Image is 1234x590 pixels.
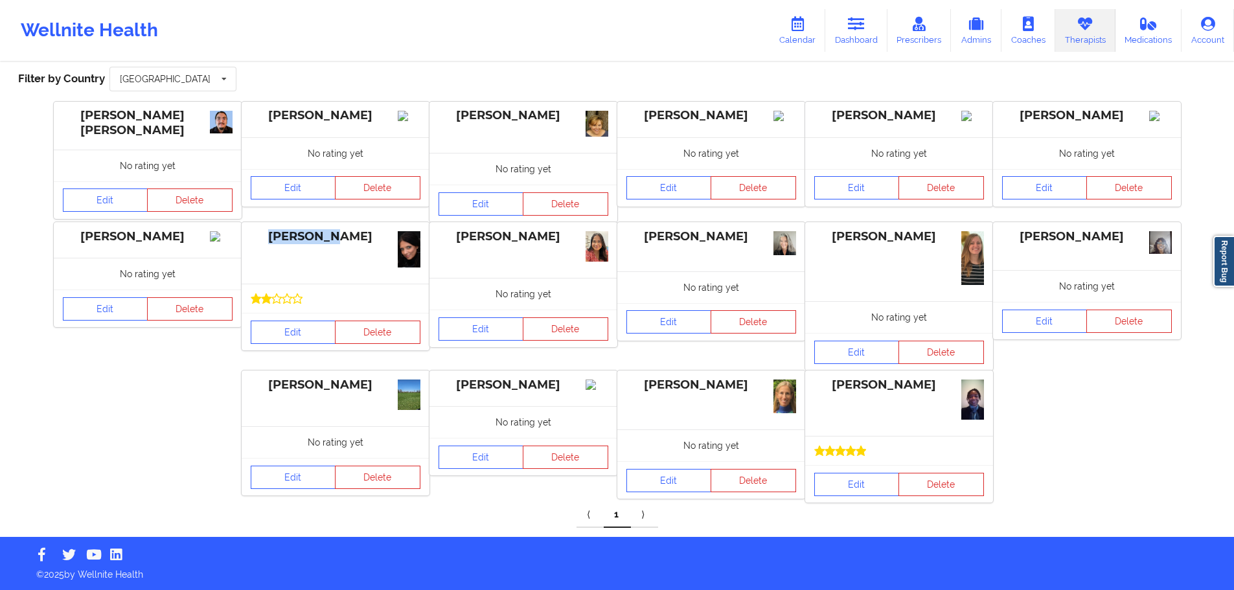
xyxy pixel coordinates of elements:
div: [PERSON_NAME] [439,229,608,244]
div: [PERSON_NAME] [251,108,420,123]
div: [PERSON_NAME] [439,378,608,392]
button: Delete [523,192,608,216]
a: Edit [1002,310,1088,333]
div: [PERSON_NAME] [63,229,233,244]
img: 02eB0SXMdTcnsGR15jvb5gj2OcnCeyhwcbiWyxtAVa4.jpeg [961,231,984,285]
div: No rating yet [242,137,429,169]
div: [PERSON_NAME] [814,378,984,392]
div: No rating yet [993,270,1181,302]
button: Delete [711,176,796,199]
img: f723e7da-9d13-4611-a21a-6f5d95060713Headshot.jpg [961,380,984,420]
a: Edit [439,446,524,469]
a: Edit [814,473,900,496]
a: Edit [63,297,148,321]
a: Edit [1002,176,1088,199]
img: 63d8a5c6-14e5-4c69-ad79-84b5d3137142_IMG_1667.JPG [586,111,608,137]
img: IMG_20230823_185743409.jpg [1149,231,1172,254]
a: Edit [814,176,900,199]
a: Edit [626,176,712,199]
a: Edit [439,192,524,216]
div: [PERSON_NAME] [814,229,984,244]
div: No rating yet [993,137,1181,169]
img: Image%2Fplaceholer-image.png [961,111,984,121]
div: No rating yet [54,150,242,181]
img: Image%2Fplaceholer-image.png [398,111,420,121]
button: Delete [898,176,984,199]
img: Image%2Fplaceholer-image.png [586,380,608,390]
a: Report Bug [1213,236,1234,287]
div: No rating yet [54,258,242,289]
div: [PERSON_NAME] [439,108,608,123]
a: Next item [631,502,658,528]
button: Delete [147,297,233,321]
button: Delete [711,310,796,334]
a: Therapists [1055,9,1115,52]
p: © 2025 by Wellnite Health [27,559,1207,581]
img: View_recent_photos.jpeg [773,380,796,413]
div: [PERSON_NAME] [626,108,796,123]
div: [PERSON_NAME] [626,229,796,244]
a: Dashboard [825,9,887,52]
button: Delete [898,341,984,364]
a: Prescribers [887,9,952,52]
div: No rating yet [805,137,993,169]
button: Delete [898,473,984,496]
button: Delete [711,469,796,492]
a: Edit [626,310,712,334]
div: [PERSON_NAME] [PERSON_NAME] [63,108,233,138]
div: [PERSON_NAME] [1002,229,1172,244]
img: Image%2Fplaceholer-image.png [1149,111,1172,121]
a: Edit [251,466,336,489]
a: 1 [604,502,631,528]
button: Delete [147,188,233,212]
a: Edit [626,469,712,492]
a: Edit [814,341,900,364]
button: Delete [1086,176,1172,199]
img: 1b90a215-9a9c-4f10-ab59-a4fcfb3a4b5edjimenez.jpg [773,231,796,255]
div: No rating yet [242,426,429,458]
img: da6960c7-d110-492c-9e26-4ca0ffb30534Headshot.jpg [586,231,608,262]
div: [PERSON_NAME] [626,378,796,392]
a: Edit [251,321,336,344]
img: a515e1b0-81a6-42d6-bf0d-7321736fa36b_5f91cbaf-2415-47e8-9dc3-8381a4db3ecd1000040719.jpg [210,111,233,133]
div: [PERSON_NAME] [814,108,984,123]
div: No rating yet [617,137,805,169]
img: 65274351-1150-411b-a699-f4c7f94aa4a1Jen_Roth_Pic.jpg [398,231,420,267]
div: No rating yet [429,406,617,438]
a: Medications [1115,9,1182,52]
a: Coaches [1001,9,1055,52]
a: Account [1182,9,1234,52]
button: Delete [523,446,608,469]
a: Edit [251,176,336,199]
div: No rating yet [429,278,617,310]
button: Delete [1086,310,1172,333]
img: 56d73a65-6755-4937-b2d1-9d000044226e1000000790.jpg [398,380,420,410]
div: [PERSON_NAME] [251,378,420,392]
button: Delete [523,317,608,341]
a: Edit [439,317,524,341]
div: No rating yet [617,429,805,461]
a: Calendar [770,9,825,52]
div: [PERSON_NAME] [251,229,420,244]
img: Image%2Fplaceholer-image.png [773,111,796,121]
a: Edit [63,188,148,212]
span: Filter by Country [18,72,105,85]
a: Admins [951,9,1001,52]
div: Pagination Navigation [577,502,658,528]
div: [GEOGRAPHIC_DATA] [120,74,211,84]
button: Delete [335,466,420,489]
button: Delete [335,176,420,199]
div: No rating yet [429,153,617,185]
div: No rating yet [617,271,805,303]
div: [PERSON_NAME] [1002,108,1172,123]
div: No rating yet [805,301,993,333]
button: Delete [335,321,420,344]
img: Image%2Fplaceholer-image.png [210,231,233,242]
a: Previous item [577,502,604,528]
